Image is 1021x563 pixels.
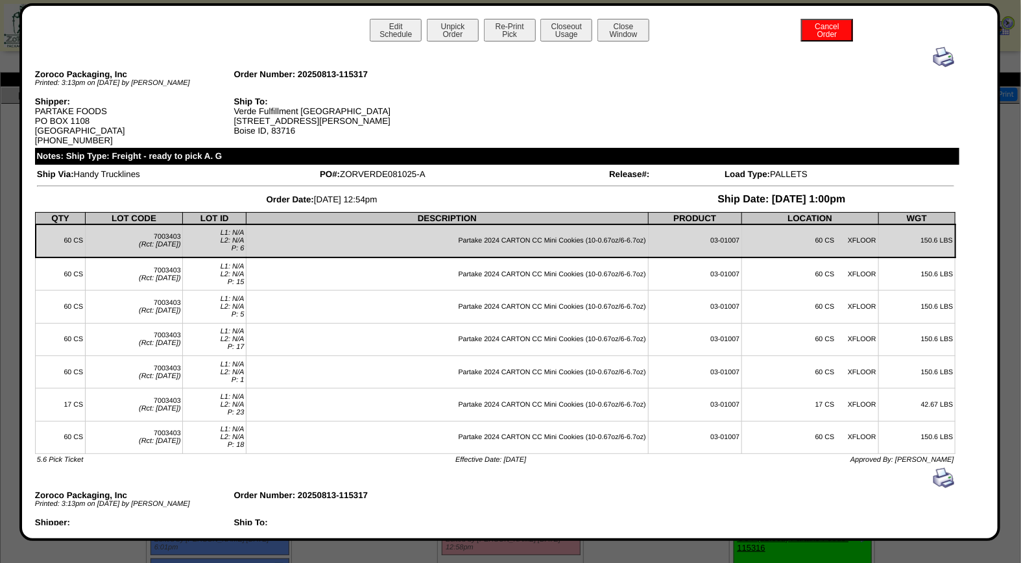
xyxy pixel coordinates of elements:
[221,361,245,384] span: L1: N/A L2: N/A P: 1
[234,97,433,106] div: Ship To:
[933,47,954,67] img: print.gif
[648,258,741,291] td: 03-01007
[741,323,878,355] td: 60 CS XFLOOR
[234,490,433,500] div: Order Number: 20250813-115317
[221,393,245,416] span: L1: N/A L2: N/A P: 23
[85,291,183,323] td: 7003403
[36,389,85,421] td: 17 CS
[319,169,607,180] td: ZORVERDE081025-A
[741,421,878,453] td: 60 CS XFLOOR
[221,328,245,351] span: L1: N/A L2: N/A P: 17
[741,291,878,323] td: 60 CS XFLOOR
[36,291,85,323] td: 60 CS
[85,258,183,291] td: 7003403
[455,456,526,464] span: Effective Date: [DATE]
[35,500,234,508] div: Printed: 3:13pm on [DATE] by [PERSON_NAME]
[648,323,741,355] td: 03-01007
[35,79,234,87] div: Printed: 3:13pm on [DATE] by [PERSON_NAME]
[37,169,74,179] span: Ship Via:
[741,389,878,421] td: 17 CS XFLOOR
[246,258,648,291] td: Partake 2024 CARTON CC Mini Cookies (10-0.67oz/6-6.7oz)
[35,148,959,165] div: Notes: Ship Type: Freight - ready to pick A. G
[648,224,741,258] td: 03-01007
[725,169,770,179] span: Load Type:
[648,421,741,453] td: 03-01007
[85,389,183,421] td: 7003403
[234,518,433,557] div: Verde Fulfillment [GEOGRAPHIC_DATA] [STREET_ADDRESS][PERSON_NAME] Boise ID, 83716
[933,468,954,488] img: print.gif
[850,456,954,464] span: Approved By: [PERSON_NAME]
[221,425,245,449] span: L1: N/A L2: N/A P: 18
[35,490,234,500] div: Zoroco Packaging, Inc
[139,307,181,315] span: (Rct: [DATE])
[246,212,648,224] th: DESCRIPTION
[139,372,181,380] span: (Rct: [DATE])
[35,69,234,79] div: Zoroco Packaging, Inc
[801,19,853,42] button: CancelOrder
[724,169,954,180] td: PALLETS
[246,224,648,258] td: Partake 2024 CARTON CC Mini Cookies (10-0.67oz/6-6.7oz)
[139,437,181,445] span: (Rct: [DATE])
[878,212,955,224] th: WGT
[36,258,85,291] td: 60 CS
[246,421,648,453] td: Partake 2024 CARTON CC Mini Cookies (10-0.67oz/6-6.7oz)
[36,212,85,224] th: QTY
[139,339,181,347] span: (Rct: [DATE])
[878,258,955,291] td: 150.6 LBS
[878,224,955,258] td: 150.6 LBS
[370,19,422,42] button: EditSchedule
[427,19,479,42] button: UnpickOrder
[221,229,245,252] span: L1: N/A L2: N/A P: 6
[36,193,607,206] td: [DATE] 12:54pm
[878,389,955,421] td: 42.67 LBS
[36,323,85,355] td: 60 CS
[741,355,878,388] td: 60 CS XFLOOR
[139,274,181,282] span: (Rct: [DATE])
[648,291,741,323] td: 03-01007
[246,323,648,355] td: Partake 2024 CARTON CC Mini Cookies (10-0.67oz/6-6.7oz)
[36,169,318,180] td: Handy Trucklines
[139,241,181,248] span: (Rct: [DATE])
[139,405,181,413] span: (Rct: [DATE])
[246,355,648,388] td: Partake 2024 CARTON CC Mini Cookies (10-0.67oz/6-6.7oz)
[35,97,234,106] div: Shipper:
[648,389,741,421] td: 03-01007
[648,355,741,388] td: 03-01007
[36,224,85,258] td: 60 CS
[596,29,651,39] a: CloseWindow
[246,291,648,323] td: Partake 2024 CARTON CC Mini Cookies (10-0.67oz/6-6.7oz)
[85,421,183,453] td: 7003403
[85,224,183,258] td: 7003403
[741,258,878,291] td: 60 CS XFLOOR
[267,195,314,204] span: Order Date:
[717,194,845,205] span: Ship Date: [DATE] 1:00pm
[221,263,245,286] span: L1: N/A L2: N/A P: 15
[35,97,234,145] div: PARTAKE FOODS PO BOX 1108 [GEOGRAPHIC_DATA] [PHONE_NUMBER]
[609,169,649,179] span: Release#:
[246,389,648,421] td: Partake 2024 CARTON CC Mini Cookies (10-0.67oz/6-6.7oz)
[540,19,592,42] button: CloseoutUsage
[878,323,955,355] td: 150.6 LBS
[183,212,246,224] th: LOT ID
[36,421,85,453] td: 60 CS
[36,355,85,388] td: 60 CS
[221,295,245,318] span: L1: N/A L2: N/A P: 5
[878,421,955,453] td: 150.6 LBS
[597,19,649,42] button: CloseWindow
[648,212,741,224] th: PRODUCT
[484,19,536,42] button: Re-PrintPick
[37,456,83,464] span: 5.6 Pick Ticket
[320,169,340,179] span: PO#:
[741,212,878,224] th: LOCATION
[878,355,955,388] td: 150.6 LBS
[741,224,878,258] td: 60 CS XFLOOR
[35,518,234,527] div: Shipper:
[234,518,433,527] div: Ship To:
[234,69,433,79] div: Order Number: 20250813-115317
[85,355,183,388] td: 7003403
[85,323,183,355] td: 7003403
[234,97,433,136] div: Verde Fulfillment [GEOGRAPHIC_DATA] [STREET_ADDRESS][PERSON_NAME] Boise ID, 83716
[878,291,955,323] td: 150.6 LBS
[85,212,183,224] th: LOT CODE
